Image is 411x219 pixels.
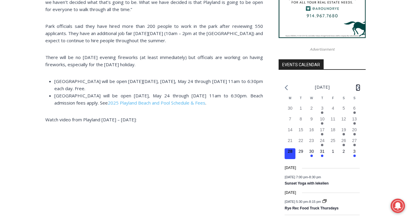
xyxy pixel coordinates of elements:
[321,106,323,111] time: 3
[317,105,328,116] button: 3 Has events
[317,148,328,159] button: 31 Has events
[295,138,306,148] button: 22
[306,116,317,127] button: 9
[352,127,357,132] time: 20
[331,138,335,143] time: 25
[39,11,148,16] div: Serving [GEOGRAPHIC_DATA] Since [DATE]
[285,175,321,179] time: -
[349,96,360,105] div: Sunday
[45,116,263,123] p: Watch video from Playland [DATE] – [DATE]:
[356,85,360,90] a: Next month
[343,133,345,135] em: Has events
[317,138,328,148] button: 24 Has events
[285,165,296,171] time: [DATE]
[338,96,349,105] div: Saturday
[321,111,323,114] em: Has events
[352,138,357,143] time: 27
[310,117,313,121] time: 9
[300,106,302,111] time: 1
[315,83,330,91] li: [DATE]
[288,149,292,154] time: 28
[288,138,292,143] time: 21
[341,127,346,132] time: 19
[310,155,313,157] em: Has events
[317,127,328,138] button: 17 Has events
[320,127,325,132] time: 17
[300,96,302,100] span: T
[353,96,355,100] span: S
[310,106,313,111] time: 2
[328,96,338,105] div: Friday
[288,127,292,132] time: 14
[321,133,323,135] em: Has events
[353,122,356,125] em: Has events
[298,149,303,154] time: 29
[353,133,356,135] em: Has events
[295,105,306,116] button: 1
[332,96,334,100] span: F
[317,116,328,127] button: 10 Has events
[349,116,360,127] button: 13 Has events
[331,127,335,132] time: 18
[321,155,323,157] em: Has events
[310,96,313,100] span: W
[288,106,292,111] time: 30
[306,138,317,148] button: 23
[285,190,296,196] time: [DATE]
[352,117,357,121] time: 13
[328,105,338,116] button: 4
[300,117,302,121] time: 8
[157,60,278,73] span: Intern @ [DOMAIN_NAME]
[328,138,338,148] button: 25
[343,96,345,100] span: S
[338,148,349,159] button: 2
[285,200,322,203] time: -
[285,127,295,138] button: 14
[306,148,317,159] button: 30 Has events
[332,149,334,154] time: 1
[45,23,263,43] span: Park officials said they have hired more than 200 people to work in the park after reviewing 550 ...
[306,105,317,116] button: 2
[353,106,356,111] time: 6
[205,100,206,106] span: .
[317,96,328,105] div: Thursday
[298,127,303,132] time: 15
[353,149,356,154] time: 3
[289,117,291,121] time: 7
[309,138,314,143] time: 23
[328,148,338,159] button: 1
[341,138,346,143] time: 26
[309,200,321,203] span: 8:15 pm
[285,96,295,105] div: Monday
[295,116,306,127] button: 8
[285,181,328,186] a: Sunset Yoga with Iekelien
[353,155,356,157] em: Has events
[45,54,263,67] span: There will be no [DATE] evening fireworks (at least immediately) but officials are working on hav...
[295,127,306,138] button: 15
[331,117,335,121] time: 11
[54,93,263,106] span: [GEOGRAPHIC_DATA] will be open [DATE], May 24 through [DATE] 11am to 6:30pm. Beach admission fees...
[152,0,284,58] div: "I learned about the history of a place I’d honestly never considered even as a resident of [GEOG...
[145,0,181,27] img: s_800_809a2aa2-bb6e-4add-8b5e-749ad0704c34.jpeg
[289,96,291,100] span: M
[338,105,349,116] button: 5
[328,116,338,127] button: 11
[285,138,295,148] button: 21
[343,106,345,111] time: 5
[309,175,321,179] span: 8:30 pm
[341,117,346,121] time: 12
[306,96,317,105] div: Wednesday
[178,2,217,27] a: Book [PERSON_NAME]'s Good Humor for Your Event
[349,148,360,159] button: 3 Has events
[321,96,323,100] span: T
[320,117,325,121] time: 10
[309,127,314,132] time: 16
[343,149,345,154] time: 2
[108,100,205,106] a: 2025 Playland Beach and Pool Schedule & Fees
[353,111,356,114] em: Has events
[183,6,209,23] h4: Book [PERSON_NAME]'s Good Humor for Your Event
[295,96,306,105] div: Tuesday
